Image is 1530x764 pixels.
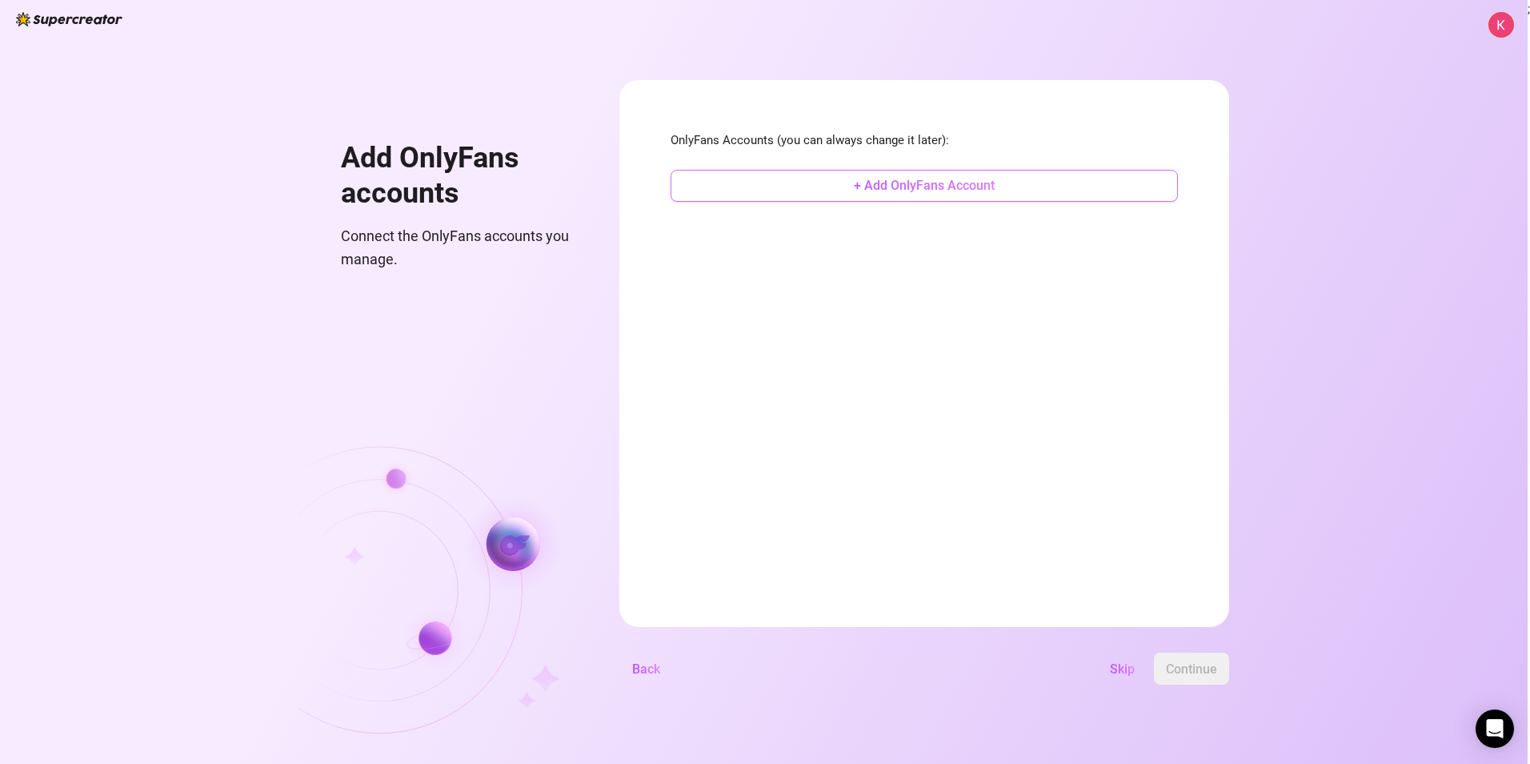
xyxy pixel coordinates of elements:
[1110,661,1135,677] span: Skip
[619,653,673,685] button: Back
[671,131,1178,151] span: OnlyFans Accounts (you can always change it later):
[671,170,1178,202] button: + Add OnlyFans Account
[1489,13,1513,37] img: ACg8ocK4XKhScWEPURZiTHG2D0MiJlepRcrVt3jiGgNoFeggBW3vxA=s96-c
[16,12,122,26] img: logo
[1476,710,1514,748] div: Open Intercom Messenger
[632,661,660,677] span: Back
[341,225,581,271] span: Connect the OnlyFans accounts you manage.
[1154,653,1229,685] button: Continue
[854,178,995,193] span: + Add OnlyFans Account
[1097,653,1147,685] button: Skip
[341,141,581,211] h1: Add OnlyFans accounts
